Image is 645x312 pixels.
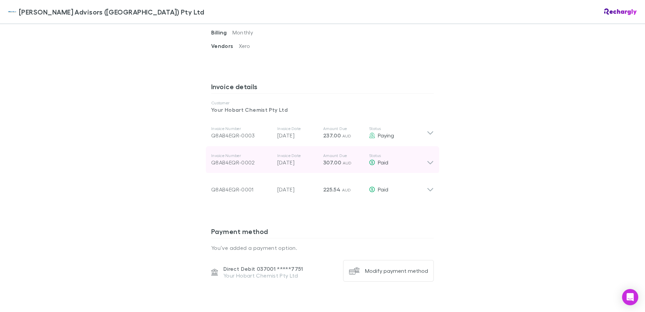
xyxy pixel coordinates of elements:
[604,8,637,15] img: Rechargly Logo
[223,265,303,272] p: Direct Debit 037001 ***** 7751
[323,186,340,193] span: 225.54
[211,82,434,93] h3: Invoice details
[378,186,388,192] span: Paid
[277,158,318,166] p: [DATE]
[277,153,318,158] p: Invoice Date
[323,159,341,166] span: 307.00
[211,158,272,166] div: Q8AB4EQR-0002
[323,126,364,131] p: Amount Due
[378,132,394,138] span: Paying
[277,131,318,139] p: [DATE]
[211,185,272,193] div: Q8AB4EQR-0001
[343,260,434,282] button: Modify payment method
[211,106,434,114] p: Your Hobart Chemist Pty Ltd
[19,7,204,17] span: [PERSON_NAME] Advisors ([GEOGRAPHIC_DATA]) Pty Ltd
[277,185,318,193] p: [DATE]
[206,173,439,200] div: Q8AB4EQR-0001[DATE]225.54 AUDPaid
[211,131,272,139] div: Q8AB4EQR-0003
[342,187,351,192] span: AUD
[365,267,428,274] div: Modify payment method
[211,126,272,131] p: Invoice Number
[223,272,303,279] p: Your Hobart Chemist Pty Ltd
[211,29,232,36] span: Billing
[206,146,439,173] div: Invoice NumberQ8AB4EQR-0002Invoice Date[DATE]Amount Due307.00 AUDStatusPaid
[239,43,250,49] span: Xero
[349,265,360,276] img: Modify payment method's Logo
[232,29,253,35] span: Monthly
[622,289,638,305] div: Open Intercom Messenger
[211,244,434,252] p: You’ve added a payment option.
[8,8,16,16] img: William Buck Advisors (WA) Pty Ltd's Logo
[342,133,352,138] span: AUD
[323,132,341,139] span: 237.00
[378,159,388,165] span: Paid
[277,126,318,131] p: Invoice Date
[211,227,434,238] h3: Payment method
[211,153,272,158] p: Invoice Number
[206,119,439,146] div: Invoice NumberQ8AB4EQR-0003Invoice Date[DATE]Amount Due237.00 AUDStatusPaying
[369,126,427,131] p: Status
[211,43,239,49] span: Vendors
[323,153,364,158] p: Amount Due
[211,100,434,106] p: Customer
[369,153,427,158] p: Status
[343,160,352,165] span: AUD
